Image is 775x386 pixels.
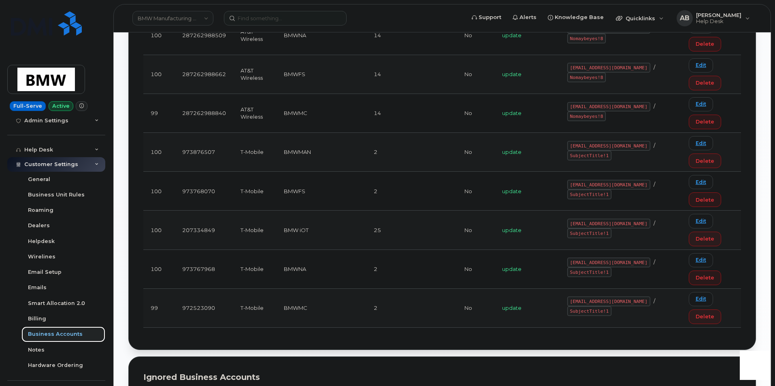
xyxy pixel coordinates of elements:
button: Delete [689,232,721,246]
span: / [654,298,655,304]
td: 100 [143,55,175,94]
td: 14 [366,16,426,55]
span: update [502,32,522,38]
td: No [457,172,495,211]
td: 2 [366,172,426,211]
span: update [502,266,522,272]
span: Alerts [520,13,537,21]
span: Help Desk [696,18,741,25]
td: 287262988509 [175,16,233,55]
span: / [654,181,655,188]
td: BMW iOT [277,211,343,250]
td: T-Mobile [233,289,277,328]
a: Edit [689,97,713,111]
button: Delete [689,309,721,324]
span: update [502,188,522,194]
td: BMWFS [277,55,343,94]
td: BMWNA [277,16,343,55]
td: 207334849 [175,211,233,250]
td: 973767968 [175,250,233,289]
div: Quicklinks [610,10,669,26]
span: Knowledge Base [555,13,604,21]
span: Support [479,13,501,21]
iframe: Messenger Launcher [740,351,769,380]
td: T-Mobile [233,250,277,289]
td: 2 [366,289,426,328]
span: / [654,220,655,226]
code: [EMAIL_ADDRESS][DOMAIN_NAME] [567,63,650,73]
span: update [502,71,522,77]
a: Edit [689,58,713,73]
span: [PERSON_NAME] [696,12,741,18]
a: Alerts [507,9,542,26]
td: 287262988662 [175,55,233,94]
span: Delete [696,79,714,87]
a: Edit [689,136,713,150]
span: update [502,149,522,155]
button: Delete [689,76,721,90]
a: Edit [689,214,713,228]
span: Delete [696,157,714,165]
code: [EMAIL_ADDRESS][DOMAIN_NAME] [567,102,650,112]
td: 14 [366,55,426,94]
code: SubjectTitle!1 [567,228,611,238]
code: [EMAIL_ADDRESS][DOMAIN_NAME] [567,258,650,267]
span: AB [680,13,690,23]
code: [EMAIL_ADDRESS][DOMAIN_NAME] [567,219,650,228]
td: 973876507 [175,133,233,172]
td: 100 [143,16,175,55]
td: 25 [366,211,426,250]
span: / [654,103,655,109]
code: [EMAIL_ADDRESS][DOMAIN_NAME] [567,141,650,151]
td: BMWMC [277,94,343,133]
td: AT&T Wireless [233,55,277,94]
a: BMW Manufacturing Co LLC [132,11,213,26]
td: T-Mobile [233,172,277,211]
td: 973768070 [175,172,233,211]
code: [EMAIL_ADDRESS][DOMAIN_NAME] [567,180,650,190]
span: Delete [696,118,714,126]
td: 99 [143,289,175,328]
button: Delete [689,154,721,168]
td: 14 [366,94,426,133]
td: 287262988840 [175,94,233,133]
span: update [502,305,522,311]
td: 100 [143,133,175,172]
input: Find something... [224,11,347,26]
span: Delete [696,40,714,48]
button: Delete [689,115,721,129]
code: Nomaybeyes!8 [567,73,606,82]
code: [EMAIL_ADDRESS][DOMAIN_NAME] [567,296,650,306]
td: BMWNA [277,250,343,289]
span: / [654,259,655,265]
td: BMWFS [277,172,343,211]
td: No [457,250,495,289]
code: Nomaybeyes!8 [567,111,606,121]
td: T-Mobile [233,211,277,250]
span: Delete [696,313,714,320]
span: Delete [696,196,714,204]
td: T-Mobile [233,133,277,172]
button: Delete [689,271,721,285]
td: 972523090 [175,289,233,328]
a: Edit [689,175,713,189]
span: / [654,142,655,149]
td: 100 [143,250,175,289]
a: Knowledge Base [542,9,609,26]
code: SubjectTitle!1 [567,151,611,160]
code: SubjectTitle!1 [567,306,611,316]
span: / [654,64,655,70]
span: Delete [696,274,714,282]
td: 100 [143,172,175,211]
td: 2 [366,133,426,172]
a: Edit [689,253,713,267]
td: 2 [366,250,426,289]
span: update [502,227,522,233]
td: 100 [143,211,175,250]
td: No [457,133,495,172]
code: SubjectTitle!1 [567,190,611,199]
button: Delete [689,37,721,51]
div: Ignored Business Accounts [143,371,741,383]
span: Quicklinks [626,15,655,21]
td: 99 [143,94,175,133]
